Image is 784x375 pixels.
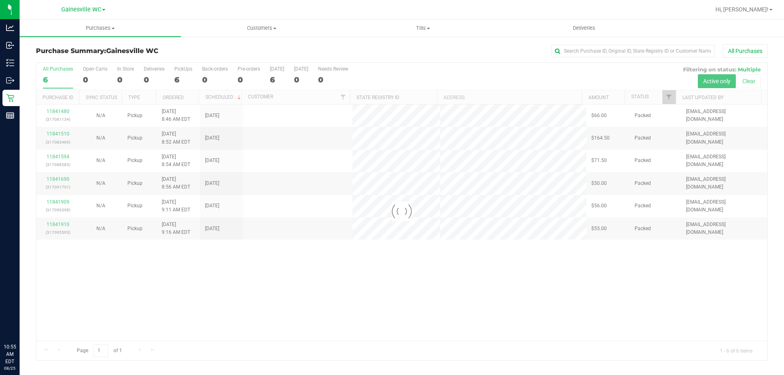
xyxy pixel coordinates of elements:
a: Deliveries [503,20,665,37]
span: Tills [343,24,503,32]
inline-svg: Reports [6,111,14,120]
p: 08/25 [4,365,16,371]
p: 10:55 AM EDT [4,343,16,365]
a: Purchases [20,20,181,37]
a: Customers [181,20,342,37]
span: Hi, [PERSON_NAME]! [715,6,768,13]
span: Gainesville WC [61,6,101,13]
inline-svg: Retail [6,94,14,102]
iframe: Resource center unread badge [24,308,34,318]
span: Customers [181,24,342,32]
h3: Purchase Summary: [36,47,280,55]
input: Search Purchase ID, Original ID, State Registry ID or Customer Name... [551,45,715,57]
span: Deliveries [562,24,606,32]
iframe: Resource center [8,310,33,334]
inline-svg: Outbound [6,76,14,84]
a: Tills [342,20,503,37]
span: Purchases [20,24,181,32]
inline-svg: Analytics [6,24,14,32]
inline-svg: Inbound [6,41,14,49]
inline-svg: Inventory [6,59,14,67]
span: Gainesville WC [106,47,158,55]
button: All Purchases [723,44,768,58]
